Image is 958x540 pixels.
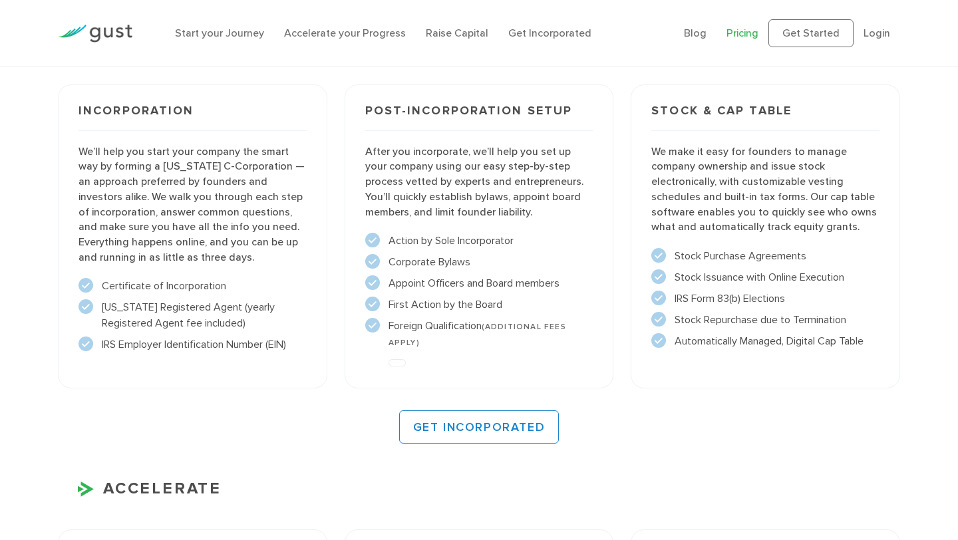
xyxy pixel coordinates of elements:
li: Stock Issuance with Online Execution [651,269,879,285]
a: Login [864,27,890,39]
li: IRS Form 83(b) Elections [651,291,879,307]
a: GET INCORPORATED [399,410,559,444]
a: Start your Journey [175,27,264,39]
img: Accelerate Icon X2 [78,481,94,497]
h3: Incorporation [79,105,307,131]
a: Accelerate your Progress [284,27,406,39]
li: IRS Employer Identification Number (EIN) [79,337,307,352]
li: Stock Purchase Agreements [651,248,879,264]
a: Get Incorporated [508,27,591,39]
h3: ACCELERATE [58,477,900,501]
li: Foreign Qualification [365,318,593,350]
a: Raise Capital [426,27,488,39]
li: Appoint Officers and Board members [365,275,593,291]
h3: Stock & Cap Table [651,105,879,131]
img: Gust Logo [58,25,132,43]
li: [US_STATE] Registered Agent (yearly Registered Agent fee included) [79,299,307,331]
li: Action by Sole Incorporator [365,233,593,249]
li: First Action by the Board [365,297,593,313]
p: We’ll help you start your company the smart way by forming a [US_STATE] C-Corporation — an approa... [79,144,307,265]
li: Corporate Bylaws [365,254,593,270]
li: Certificate of Incorporation [79,278,307,294]
a: Pricing [726,27,758,39]
p: We make it easy for founders to manage company ownership and issue stock electronically, with cus... [651,144,879,235]
p: After you incorporate, we’ll help you set up your company using our easy step-by-step process vet... [365,144,593,220]
a: Blog [684,27,707,39]
h3: Post-incorporation setup [365,105,593,131]
a: Get Started [768,19,854,47]
li: Stock Repurchase due to Termination [651,312,879,328]
li: Automatically Managed, Digital Cap Table [651,333,879,349]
